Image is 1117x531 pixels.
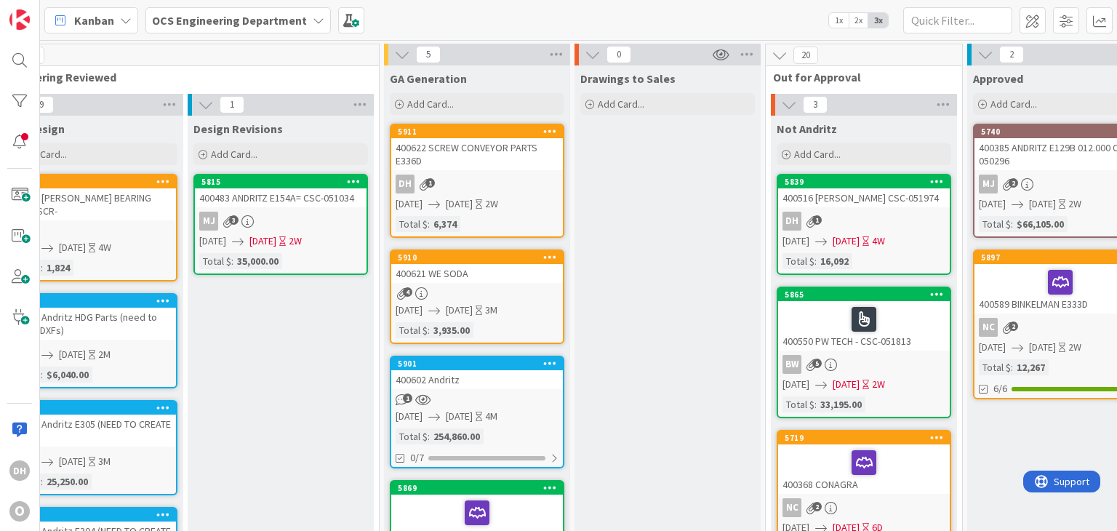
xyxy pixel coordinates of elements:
div: 400621 WE SODA [391,264,563,283]
div: 5719 [785,433,950,443]
span: Kanban [74,12,114,29]
div: Total $ [396,428,428,444]
span: : [41,260,43,276]
div: 35,000.00 [233,253,282,269]
div: 2W [872,377,885,392]
span: 0/7 [410,450,424,466]
span: [DATE] [59,347,86,362]
div: DH [396,175,415,193]
div: Total $ [979,216,1011,232]
div: 3M [98,454,111,469]
div: $6,040.00 [43,367,92,383]
div: 5719400368 CONAGRA [778,431,950,494]
span: Add Card... [598,97,644,111]
a: 5865400550 PW TECH - CSC-051813BW[DATE][DATE]2WTotal $:33,195.00 [777,287,951,418]
div: 5815 [201,177,367,187]
div: 5839400516 [PERSON_NAME] CSC-051974 [778,175,950,207]
div: 400602 Andritz [391,370,563,389]
span: : [428,428,430,444]
span: : [231,253,233,269]
span: Add Card... [794,148,841,161]
div: Total $ [782,253,814,269]
div: 12,267 [1013,359,1049,375]
div: 3,935.00 [430,322,473,338]
span: GA Generation [390,71,467,86]
div: 5908400616 [PERSON_NAME] BEARING E335D SCR- [4,175,176,220]
div: 16,092 [817,253,852,269]
div: DH [391,175,563,193]
div: 5890 [4,402,176,415]
div: 400622 SCREW CONVEYOR PARTS E336D [391,138,563,170]
div: NC [782,498,801,517]
div: 2W [1068,340,1081,355]
span: [DATE] [979,340,1006,355]
span: [DATE] [446,196,473,212]
div: 400583 Andritz E305 (NEED TO CREATE DXFS) [4,415,176,447]
div: 5910400621 WE SODA [391,251,563,283]
span: 20 [793,47,818,64]
div: MJ [199,212,218,231]
b: OCS Engineering Department [152,13,307,28]
div: 2W [1068,196,1081,212]
span: [DATE] [396,303,423,318]
span: 6/6 [993,381,1007,396]
span: 0 [606,46,631,63]
div: Total $ [199,253,231,269]
span: [DATE] [396,409,423,424]
span: [DATE] [446,409,473,424]
span: [DATE] [59,240,86,255]
span: Add Card... [20,148,67,161]
span: 1x [829,13,849,28]
span: [DATE] [446,303,473,318]
div: 4M [485,409,497,424]
span: 2 [1009,178,1018,188]
span: [DATE] [396,196,423,212]
span: [DATE] [833,233,860,249]
div: 5901 [398,359,563,369]
span: Drawings to Sales [580,71,676,86]
div: 5869 [391,482,563,495]
span: : [1011,359,1013,375]
span: 1 [220,96,244,113]
div: 3M [485,303,497,318]
div: 33,195.00 [817,396,865,412]
div: BW [782,355,801,374]
div: 5889 [4,508,176,522]
div: 5865 [785,290,950,300]
div: 400616 [PERSON_NAME] BEARING E335D SCR- [4,188,176,220]
div: DH [9,460,30,481]
span: : [428,216,430,232]
div: Total $ [396,216,428,232]
div: Total $ [782,396,814,412]
span: 2 [1009,322,1018,331]
span: : [814,396,817,412]
span: 1 [425,178,435,188]
span: Support [31,2,66,20]
span: Approved [973,71,1023,86]
div: 5911400622 SCREW CONVEYOR PARTS E336D [391,125,563,170]
a: 5911400622 SCREW CONVEYOR PARTS E336DDH[DATE][DATE]2WTotal $:6,374 [390,124,564,238]
span: : [41,474,43,490]
div: Total $ [396,322,428,338]
span: 4 [403,287,412,297]
span: 1 [403,394,412,403]
input: Quick Filter... [903,7,1012,33]
span: Not Andritz [777,121,837,136]
div: 5901 [391,357,563,370]
span: 2 [812,502,822,511]
div: MJ [195,212,367,231]
span: Add Card... [990,97,1037,111]
div: 400516 [PERSON_NAME] CSC-051974 [778,188,950,207]
span: 5 [416,46,441,63]
div: Total $ [979,359,1011,375]
div: 400483 ANDRITZ E154A= CSC-051034 [195,188,367,207]
a: 5839400516 [PERSON_NAME] CSC-051974DH[DATE][DATE]4WTotal $:16,092 [777,174,951,275]
span: : [41,367,43,383]
a: 5815400483 ANDRITZ E154A= CSC-051034MJ[DATE][DATE]2WTotal $:35,000.00 [193,174,368,275]
span: : [814,253,817,269]
span: [DATE] [1029,196,1056,212]
img: Visit kanbanzone.com [9,9,30,30]
div: 5890 [11,403,176,413]
div: 5908 [11,177,176,187]
div: 2W [485,196,498,212]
